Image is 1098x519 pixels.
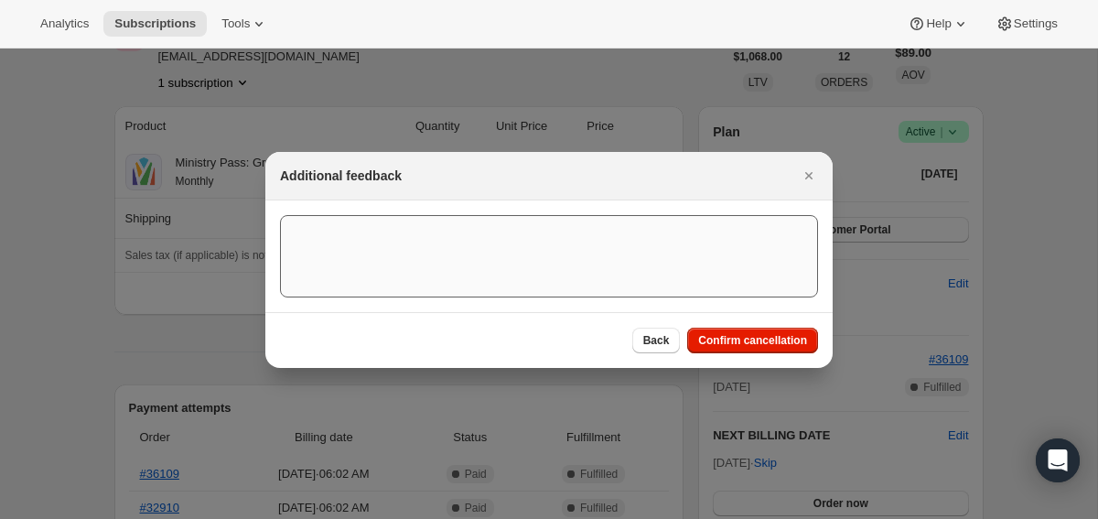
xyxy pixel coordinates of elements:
[687,328,818,353] button: Confirm cancellation
[926,16,951,31] span: Help
[643,333,670,348] span: Back
[796,163,822,189] button: Close
[632,328,681,353] button: Back
[221,16,250,31] span: Tools
[114,16,196,31] span: Subscriptions
[210,11,279,37] button: Tools
[1014,16,1058,31] span: Settings
[29,11,100,37] button: Analytics
[897,11,980,37] button: Help
[698,333,807,348] span: Confirm cancellation
[985,11,1069,37] button: Settings
[103,11,207,37] button: Subscriptions
[1036,438,1080,482] div: Open Intercom Messenger
[280,167,402,185] h2: Additional feedback
[40,16,89,31] span: Analytics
